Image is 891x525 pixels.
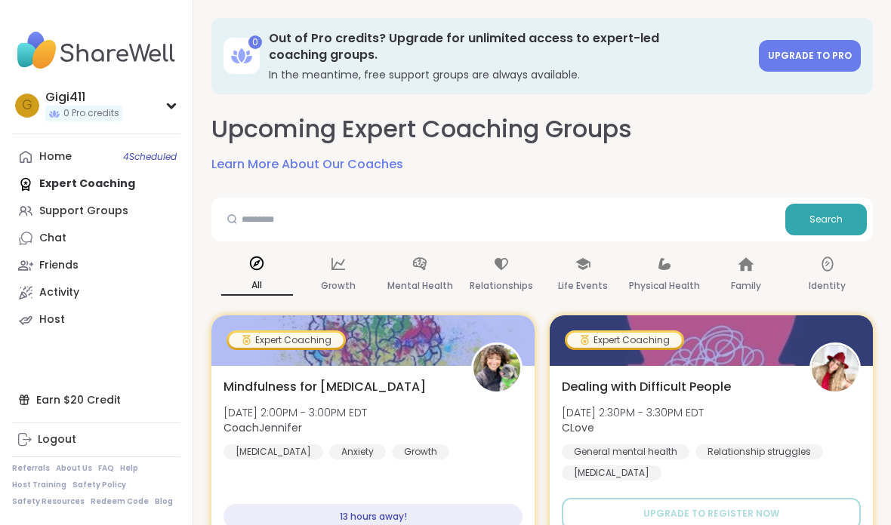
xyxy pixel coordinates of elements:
[629,277,700,295] p: Physical Health
[329,444,386,459] div: Anxiety
[229,333,344,348] div: Expert Coaching
[12,496,85,507] a: Safety Resources
[221,276,293,296] p: All
[211,112,632,146] h2: Upcoming Expert Coaching Groups
[643,507,779,520] span: Upgrade to register now
[22,96,32,115] span: G
[768,49,852,62] span: Upgrade to Pro
[387,277,453,295] p: Mental Health
[809,277,846,295] p: Identity
[12,480,66,490] a: Host Training
[155,496,173,507] a: Blog
[98,463,114,474] a: FAQ
[91,496,149,507] a: Redeem Code
[470,277,533,295] p: Relationships
[695,444,823,459] div: Relationship struggles
[12,252,180,279] a: Friends
[224,420,302,435] b: CoachJennifer
[731,277,761,295] p: Family
[39,312,65,327] div: Host
[558,277,608,295] p: Life Events
[123,151,177,163] span: 4 Scheduled
[812,345,859,391] img: CLove
[562,420,594,435] b: CLove
[12,225,180,252] a: Chat
[12,426,180,453] a: Logout
[211,155,403,173] a: Learn More About Our Coaches
[120,463,138,474] a: Help
[562,444,689,459] div: General mental health
[321,277,356,295] p: Growth
[39,204,128,219] div: Support Groups
[45,89,122,106] div: Gigi411
[392,444,449,459] div: Growth
[12,143,180,170] a: Home4Scheduled
[72,480,126,490] a: Safety Policy
[12,386,180,413] div: Earn $20 Credit
[39,258,79,273] div: Friends
[567,333,682,348] div: Expert Coaching
[269,67,750,82] h3: In the meantime, free support groups are always available.
[224,378,426,396] span: Mindfulness for [MEDICAL_DATA]
[562,378,731,396] span: Dealing with Difficult People
[12,306,180,333] a: Host
[39,149,72,164] div: Home
[269,30,750,64] h3: Out of Pro credits? Upgrade for unlimited access to expert-led coaching groups.
[12,24,180,77] img: ShareWell Nav Logo
[224,444,323,459] div: [MEDICAL_DATA]
[12,198,180,225] a: Support Groups
[562,405,704,420] span: [DATE] 2:30PM - 3:30PM EDT
[38,432,76,447] div: Logout
[56,463,92,474] a: About Us
[809,213,843,226] span: Search
[248,35,262,49] div: 0
[785,204,867,235] button: Search
[12,279,180,306] a: Activity
[224,405,367,420] span: [DATE] 2:00PM - 3:00PM EDT
[759,40,861,72] a: Upgrade to Pro
[473,345,520,391] img: CoachJennifer
[39,285,79,300] div: Activity
[39,231,66,246] div: Chat
[63,107,119,120] span: 0 Pro credits
[12,463,50,474] a: Referrals
[562,465,661,480] div: [MEDICAL_DATA]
